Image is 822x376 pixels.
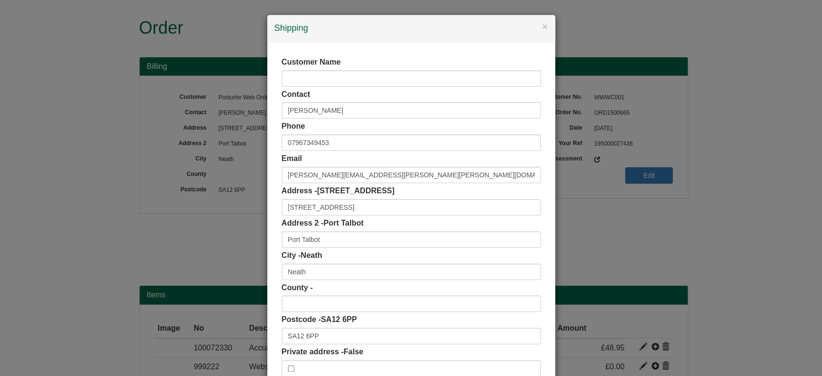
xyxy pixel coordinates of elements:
[343,348,363,356] span: False
[324,219,364,227] span: Port Talbot
[274,22,548,35] h4: Shipping
[282,121,305,132] label: Phone
[542,21,548,31] button: ×
[282,57,341,68] label: Customer Name
[301,251,322,259] span: Neath
[282,186,395,197] label: Address -
[282,282,313,294] label: County -
[282,89,311,100] label: Contact
[317,187,394,195] span: [STREET_ADDRESS]
[321,315,357,323] span: SA12 6PP
[282,153,302,164] label: Email
[282,250,322,261] label: City -
[282,314,357,325] label: Postcode -
[282,347,364,358] label: Private address -
[282,218,364,229] label: Address 2 -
